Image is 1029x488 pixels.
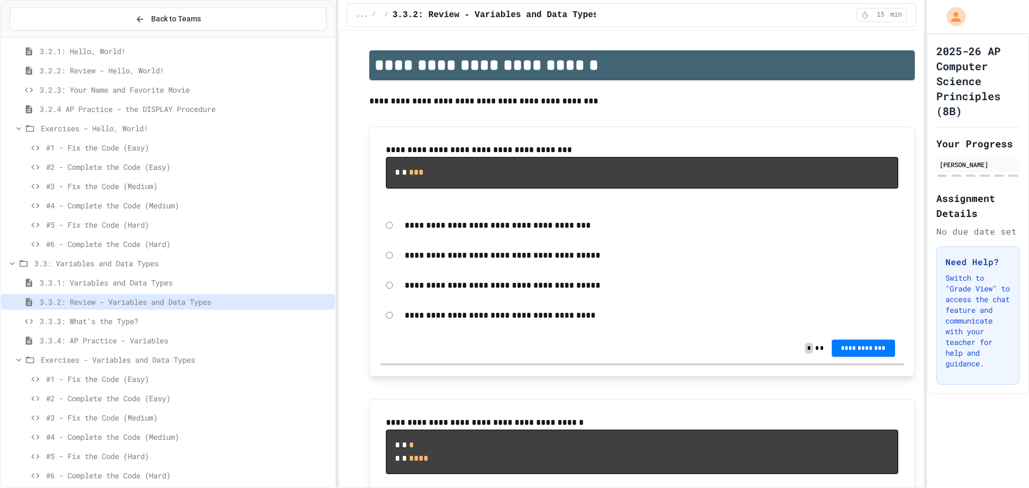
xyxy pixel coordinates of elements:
[40,65,331,76] span: 3.2.2: Review - Hello, World!
[372,11,376,19] span: /
[10,7,326,31] button: Back to Teams
[40,316,331,327] span: 3.3.3: What's the Type?
[945,256,1010,268] h3: Need Help?
[46,431,331,442] span: #4 - Complete the Code (Medium)
[936,43,1019,118] h1: 2025-26 AP Computer Science Principles (8B)
[41,354,331,365] span: Exercises - Variables and Data Types
[40,46,331,57] span: 3.2.1: Hello, World!
[46,219,331,230] span: #5 - Fix the Code (Hard)
[356,11,368,19] span: ...
[935,4,968,29] div: My Account
[40,84,331,95] span: 3.2.3: Your Name and Favorite Movie
[46,412,331,423] span: #3 - Fix the Code (Medium)
[41,123,331,134] span: Exercises - Hello, World!
[46,451,331,462] span: #5 - Fix the Code (Hard)
[384,11,388,19] span: /
[46,470,331,481] span: #6 - Complete the Code (Hard)
[40,103,331,115] span: 3.2.4 AP Practice - the DISPLAY Procedure
[46,200,331,211] span: #4 - Complete the Code (Medium)
[872,11,889,19] span: 15
[46,238,331,250] span: #6 - Complete the Code (Hard)
[151,13,201,25] span: Back to Teams
[46,373,331,385] span: #1 - Fix the Code (Easy)
[34,258,331,269] span: 3.3: Variables and Data Types
[46,181,331,192] span: #3 - Fix the Code (Medium)
[936,225,1019,238] div: No due date set
[46,142,331,153] span: #1 - Fix the Code (Easy)
[392,9,598,21] span: 3.3.2: Review - Variables and Data Types
[46,393,331,404] span: #2 - Complete the Code (Easy)
[40,335,331,346] span: 3.3.4: AP Practice - Variables
[40,296,331,307] span: 3.3.2: Review - Variables and Data Types
[46,161,331,172] span: #2 - Complete the Code (Easy)
[936,136,1019,151] h2: Your Progress
[939,160,1016,169] div: [PERSON_NAME]
[945,273,1010,369] p: Switch to "Grade View" to access the chat feature and communicate with your teacher for help and ...
[890,11,902,19] span: min
[40,277,331,288] span: 3.3.1: Variables and Data Types
[936,191,1019,221] h2: Assignment Details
